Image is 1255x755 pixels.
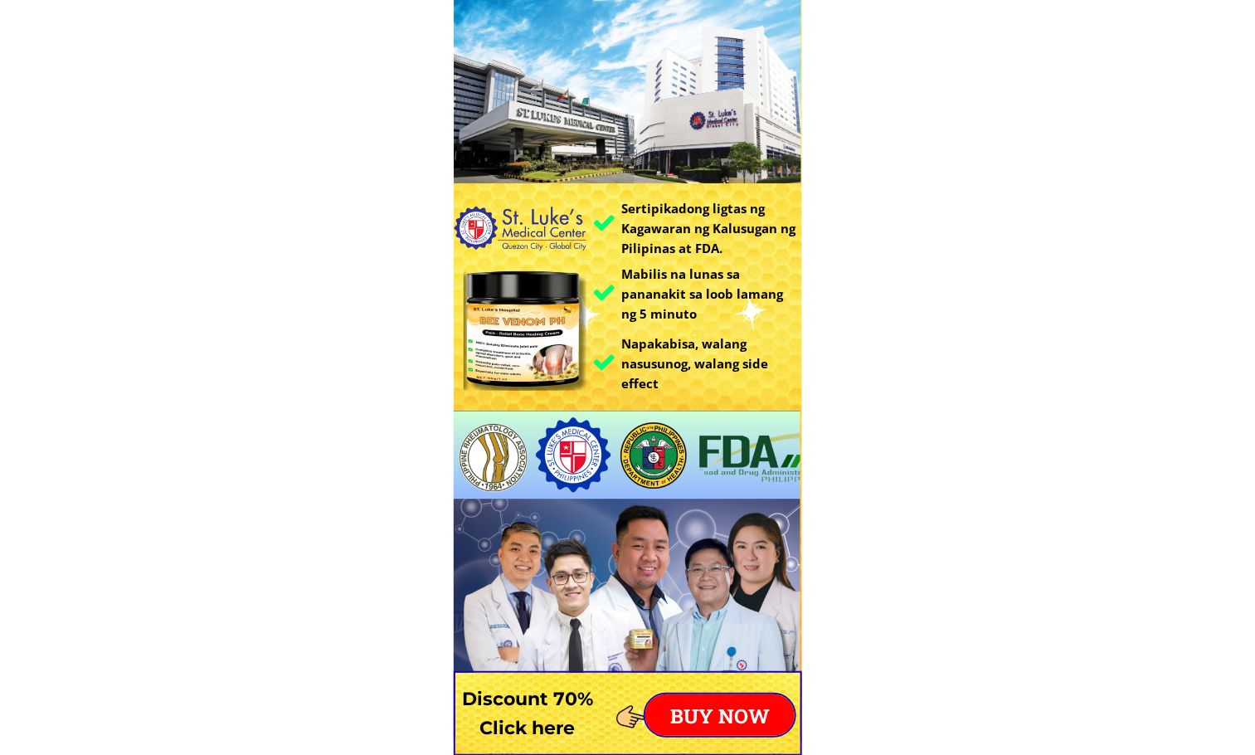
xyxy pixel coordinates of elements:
[621,200,795,256] font: Sertipikadong ligtas ng Kagawaran ng Kalusugan ng Pilipinas at FDA.
[621,335,768,392] font: Napakabisa, walang nasusunog, walang side effect
[670,704,770,730] font: BUY NOW
[462,688,593,710] font: Discount 70%
[621,265,783,322] font: Mabilis na lunas sa pananakit sa loob lamang ng 5 minuto
[480,717,576,739] font: Click here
